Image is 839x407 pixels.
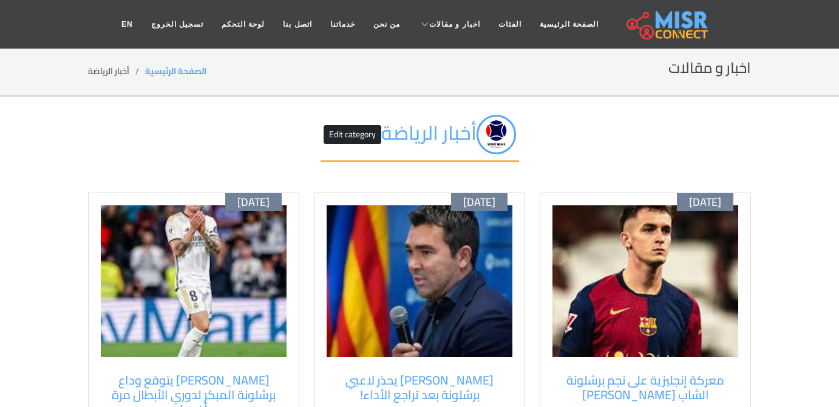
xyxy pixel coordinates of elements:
[112,13,142,36] a: EN
[321,13,364,36] a: خدماتنا
[142,13,212,36] a: تسجيل الخروج
[409,13,489,36] a: اخبار و مقالات
[531,13,608,36] a: الصفحة الرئيسية
[559,373,732,402] a: معركة إنجليزية على نجم برشلونة الشاب [PERSON_NAME]
[274,13,321,36] a: اتصل بنا
[552,205,738,357] img: مارك كاسادو لاعب وسط برشلونة في ملعب التدريب.
[477,115,516,154] img: 6ID61bWmfYNJ38VrOyMM.png
[689,196,721,209] span: [DATE]
[327,205,512,357] img: ديكو يتحدث عن أزمة برشلونة تحت قيادة هانز فليك.
[321,115,519,162] h2: أخبار الرياضة
[237,196,270,209] span: [DATE]
[88,65,145,78] li: أخبار الرياضة
[145,63,206,79] a: الصفحة الرئيسية
[489,13,531,36] a: الفئات
[668,60,751,77] h2: اخبار و مقالات
[463,196,495,209] span: [DATE]
[324,125,381,144] button: Edit category
[364,13,409,36] a: من نحن
[429,19,480,30] span: اخبار و مقالات
[212,13,274,36] a: لوحة التحكم
[101,205,287,357] img: توني كروس يتحدث عن تراجع أداء برشلونة تحت قيادة هانز فليك.
[627,9,708,39] img: main.misr_connect
[333,373,506,402] a: [PERSON_NAME] يحذر لاعبي برشلونة بعد تراجع الأداء!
